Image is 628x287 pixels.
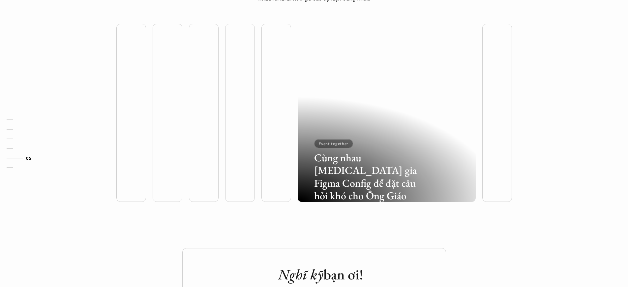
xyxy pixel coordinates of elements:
[278,266,433,283] h2: bạn ơi!
[7,154,38,162] a: 05
[26,155,31,160] strong: 05
[319,141,348,146] p: Event together
[278,265,323,284] em: Nghĩ kỹ
[314,151,420,202] h3: Cùng nhau [MEDICAL_DATA] gia Figma Config để đặt câu hỏi khó cho Ông Giáo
